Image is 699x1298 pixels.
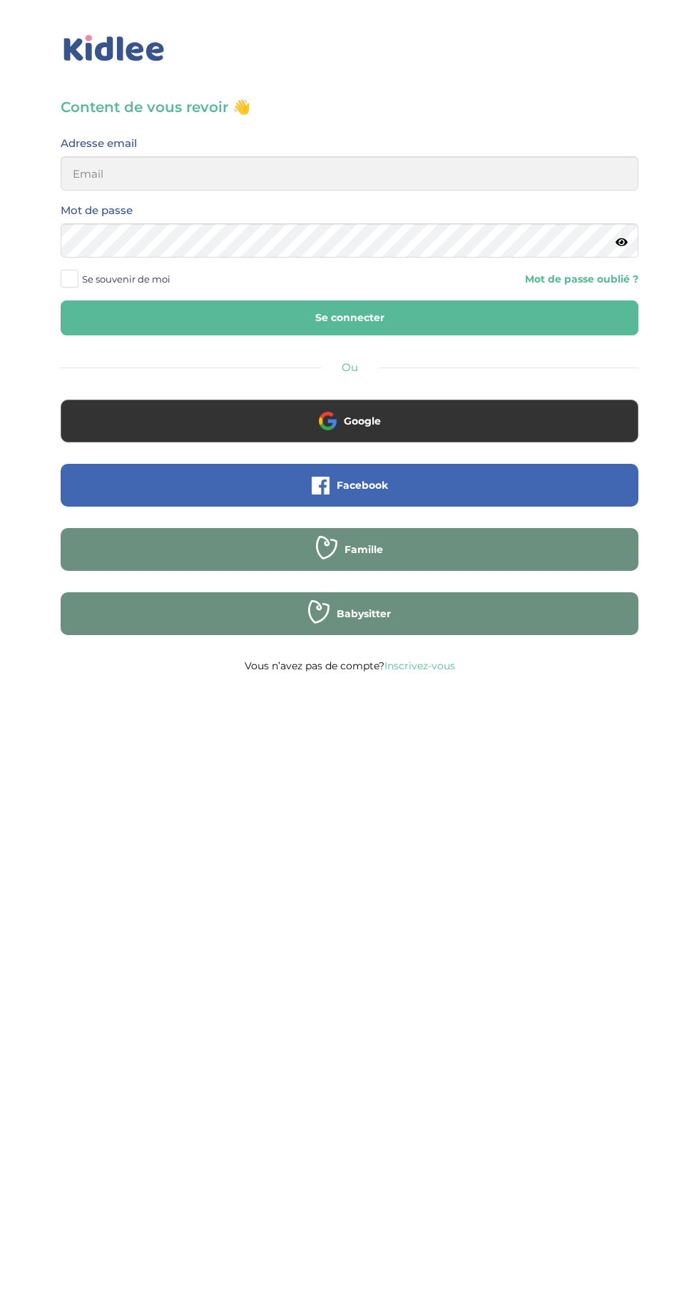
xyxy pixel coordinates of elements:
span: Facebook [337,478,388,492]
span: Babysitter [337,607,391,621]
img: google.png [319,412,337,430]
p: Vous n’avez pas de compte? [61,656,638,675]
span: Google [344,414,381,428]
h3: Content de vous revoir 👋 [61,97,638,117]
a: Inscrivez-vous [384,659,455,672]
span: Famille [345,542,383,557]
button: Famille [61,528,638,571]
span: Se souvenir de moi [82,270,170,288]
button: Babysitter [61,592,638,635]
button: Se connecter [61,300,638,335]
a: Google [61,424,638,437]
label: Adresse email [61,134,137,153]
a: Babysitter [61,617,638,630]
a: Mot de passe oublié ? [525,273,638,286]
label: Mot de passe [61,201,133,220]
a: Famille [61,552,638,566]
button: Google [61,400,638,442]
a: Facebook [61,488,638,502]
img: facebook.png [312,477,330,495]
img: logo_kidlee_bleu [61,32,168,65]
span: Ou [342,360,358,374]
input: Email [61,156,638,191]
button: Facebook [61,464,638,507]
